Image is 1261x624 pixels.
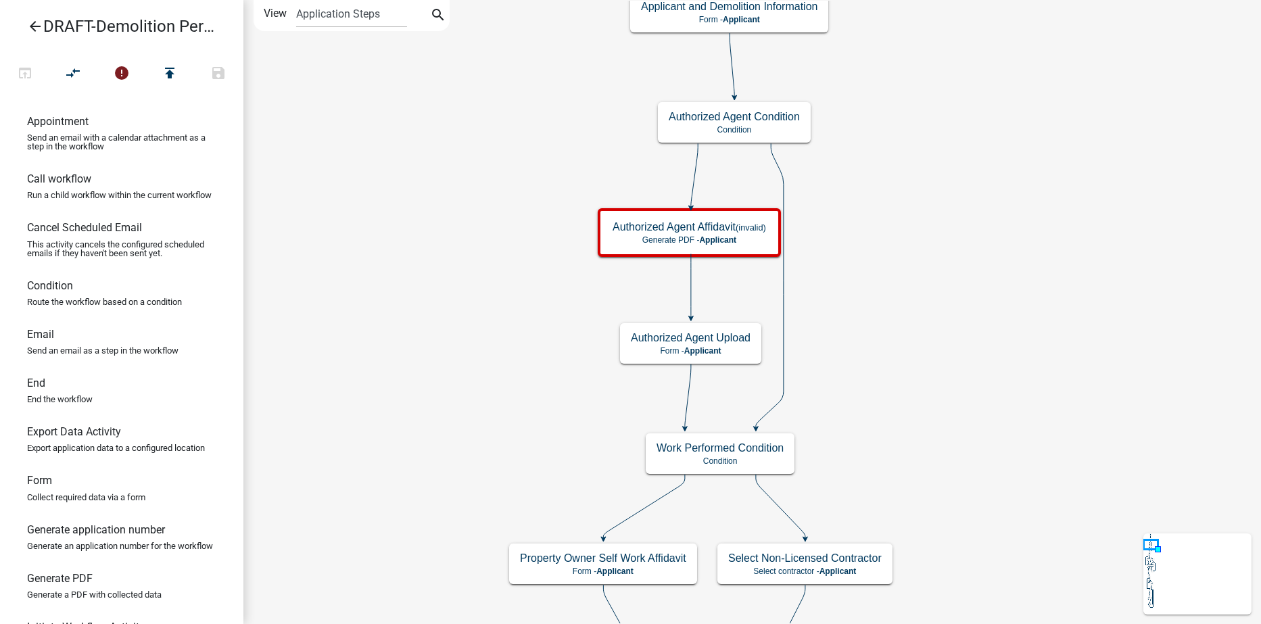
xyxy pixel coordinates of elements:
[27,590,162,599] p: Generate a PDF with collected data
[699,235,736,245] span: Applicant
[145,59,194,89] button: Publish
[27,240,216,258] p: This activity cancels the configured scheduled emails if they haven't been sent yet.
[194,59,243,89] button: Save
[27,172,91,185] h6: Call workflow
[657,456,784,466] p: Condition
[27,297,182,306] p: Route the workflow based on a condition
[669,110,800,123] h5: Authorized Agent Condition
[1,59,49,89] button: Test Workflow
[27,425,121,438] h6: Export Data Activity
[27,395,93,404] p: End the workflow
[631,346,751,356] p: Form -
[669,125,800,135] p: Condition
[641,15,817,24] p: Form -
[684,346,721,356] span: Applicant
[613,235,766,245] p: Generate PDF -
[49,59,97,89] button: Auto Layout
[27,328,54,341] h6: Email
[27,346,179,355] p: Send an email as a step in the workflow
[596,567,634,576] span: Applicant
[27,191,212,199] p: Run a child workflow within the current workflow
[66,65,82,84] i: compare_arrows
[520,567,686,576] p: Form -
[27,474,52,487] h6: Form
[631,331,751,344] h5: Authorized Agent Upload
[17,65,33,84] i: open_in_browser
[27,18,43,37] i: arrow_back
[723,15,760,24] span: Applicant
[27,279,73,292] h6: Condition
[27,523,165,536] h6: Generate application number
[427,5,449,27] button: search
[1,59,243,92] div: Workflow actions
[819,567,857,576] span: Applicant
[736,222,766,233] small: (invalid)
[97,59,146,89] button: 1 problems in this workflow
[11,11,222,42] a: DRAFT-Demolition Permit
[27,377,45,389] h6: End
[27,572,93,585] h6: Generate PDF
[27,133,216,151] p: Send an email with a calendar attachment as a step in the workflow
[27,493,145,502] p: Collect required data via a form
[27,115,89,128] h6: Appointment
[27,221,142,234] h6: Cancel Scheduled Email
[520,552,686,565] h5: Property Owner Self Work Affidavit
[728,552,882,565] h5: Select Non-Licensed Contractor
[27,443,205,452] p: Export application data to a configured location
[613,220,766,233] h5: Authorized Agent Affidavit
[210,65,227,84] i: save
[430,7,446,26] i: search
[657,441,784,454] h5: Work Performed Condition
[162,65,178,84] i: publish
[27,542,213,550] p: Generate an application number for the workflow
[114,65,130,84] i: error
[728,567,882,576] p: Select contractor -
